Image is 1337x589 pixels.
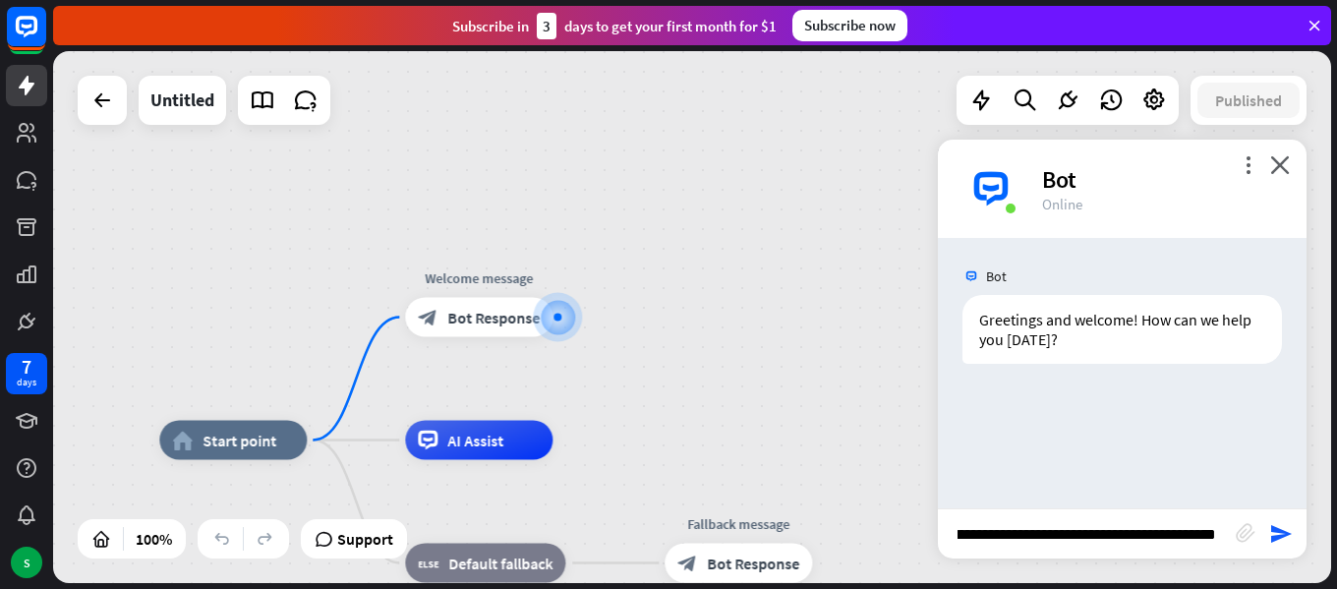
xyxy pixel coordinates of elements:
[1042,164,1283,195] div: Bot
[962,295,1282,364] div: Greetings and welcome! How can we help you [DATE]?
[986,267,1007,285] span: Bot
[6,353,47,394] a: 7 days
[418,308,437,327] i: block_bot_response
[390,268,567,288] div: Welcome message
[447,431,503,450] span: AI Assist
[150,76,214,125] div: Untitled
[707,554,799,573] span: Bot Response
[537,13,556,39] div: 3
[337,523,393,555] span: Support
[677,554,697,573] i: block_bot_response
[1197,83,1300,118] button: Published
[16,8,75,67] button: Open LiveChat chat widget
[447,308,540,327] span: Bot Response
[418,554,438,573] i: block_fallback
[172,431,193,450] i: home_2
[452,13,777,39] div: Subscribe in days to get your first month for $1
[22,358,31,376] div: 7
[792,10,907,41] div: Subscribe now
[11,547,42,578] div: S
[203,431,276,450] span: Start point
[1239,155,1257,174] i: more_vert
[448,554,552,573] span: Default fallback
[1042,195,1283,213] div: Online
[17,376,36,389] div: days
[130,523,178,555] div: 100%
[650,514,827,534] div: Fallback message
[1269,522,1293,546] i: send
[1270,155,1290,174] i: close
[1236,523,1255,543] i: block_attachment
